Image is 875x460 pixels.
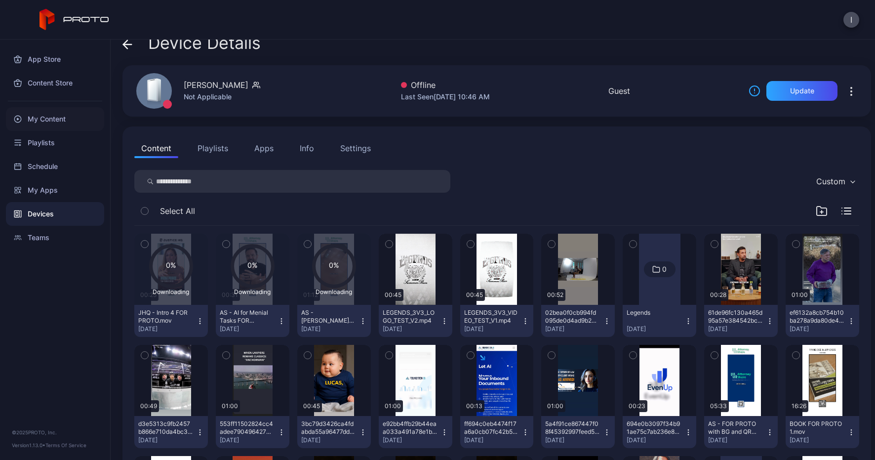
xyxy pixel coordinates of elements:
[383,325,440,333] div: [DATE]
[138,309,193,325] div: JHQ - Intro 4 FOR PROTO.mov
[627,309,681,317] div: Legends
[297,416,371,448] button: 3bc79d3426ca4fdabda55a96477dd634.mov[DATE]
[6,131,104,155] a: Playlists
[704,305,778,337] button: 61de96fc130a465d95a57e384542bc8b.mov[DATE]
[541,305,615,337] button: 02bea0f0cb994fd095de0d4ad9b2ae16.mov[DATE]
[297,305,371,337] button: AS - [PERSON_NAME] AI Intake FOR PROTO.mov[DATE]
[545,309,599,325] div: 02bea0f0cb994fd095de0d4ad9b2ae16.mov
[301,325,359,333] div: [DATE]
[708,309,762,325] div: 61de96fc130a465d95a57e384542bc8b.mov
[12,442,45,448] span: Version 1.13.0 •
[6,226,104,250] a: Teams
[301,420,356,436] div: 3bc79d3426ca4fdabda55a96477dd634.mov
[786,416,859,448] button: BOOK FOR PROTO 1.mov[DATE]
[134,416,208,448] button: d3e5313c9fb2457b866e710da4bc3421.mov[DATE]
[138,325,196,333] div: [DATE]
[148,34,261,52] span: Device Details
[460,416,534,448] button: ff694c0eb4474f17a6a0cb07fc42b57c.mov[DATE]
[843,12,859,28] button: I
[766,81,837,101] button: Update
[545,420,599,436] div: 5a4f91ce867447f08f45392997feed5e.mov
[138,436,196,444] div: [DATE]
[383,436,440,444] div: [DATE]
[293,138,321,158] button: Info
[627,325,684,333] div: [DATE]
[138,420,193,436] div: d3e5313c9fb2457b866e710da4bc3421.mov
[166,261,176,270] text: 0%
[247,138,280,158] button: Apps
[545,325,603,333] div: [DATE]
[220,309,274,325] div: AS - AI for Menial Tasks FOR PROTO.mov
[662,265,667,274] div: 0
[541,416,615,448] button: 5a4f91ce867447f08f45392997feed5e.mov[DATE]
[708,420,762,436] div: AS - FOR PROTO with BG and QR 1.mov
[184,91,260,103] div: Not Applicable
[329,261,339,270] text: 0%
[12,428,98,436] div: © 2025 PROTO, Inc.
[191,138,235,158] button: Playlists
[6,178,104,202] a: My Apps
[623,416,696,448] button: 694e0b3097f34b91ae75c7ab236e88ed.mov[DATE]
[460,305,534,337] button: LEGENDS_3V3_VIDEO_TEST_V1.mp4[DATE]
[623,305,696,337] button: Legends[DATE]
[216,305,289,337] button: AS - AI for Menial Tasks FOR PROTO.mov[DATE]
[464,325,522,333] div: [DATE]
[300,142,314,154] div: Info
[160,205,195,217] span: Select All
[231,288,275,296] div: Downloading
[379,305,452,337] button: LEGENDS_3V3_LOGO_TEST_V2.mp4[DATE]
[333,138,378,158] button: Settings
[301,309,356,325] div: AS - Bob AI Intake FOR PROTO.mov
[786,305,859,337] button: ef6132a8cb754b10ba278a9da80de460.mov[DATE]
[220,325,278,333] div: [DATE]
[149,288,193,296] div: Downloading
[379,416,452,448] button: e92bb4ffb29b44eaa033a491a78e1bae.mov[DATE]
[401,91,490,103] div: Last Seen [DATE] 10:46 AM
[6,47,104,71] a: App Store
[811,170,859,193] button: Custom
[545,436,603,444] div: [DATE]
[708,325,766,333] div: [DATE]
[220,420,274,436] div: 553ff11502824cc4adee790496427369.mov
[6,107,104,131] a: My Content
[790,436,847,444] div: [DATE]
[134,138,178,158] button: Content
[627,436,684,444] div: [DATE]
[708,436,766,444] div: [DATE]
[134,305,208,337] button: JHQ - Intro 4 FOR PROTO.mov[DATE]
[6,155,104,178] a: Schedule
[790,325,847,333] div: [DATE]
[816,176,845,186] div: Custom
[383,309,437,325] div: LEGENDS_3V3_LOGO_TEST_V2.mp4
[790,309,844,325] div: ef6132a8cb754b10ba278a9da80de460.mov
[790,87,814,95] div: Update
[464,420,518,436] div: ff694c0eb4474f17a6a0cb07fc42b57c.mov
[312,288,356,296] div: Downloading
[401,79,490,91] div: Offline
[464,436,522,444] div: [DATE]
[45,442,86,448] a: Terms Of Service
[301,436,359,444] div: [DATE]
[216,416,289,448] button: 553ff11502824cc4adee790496427369.mov[DATE]
[790,420,844,436] div: BOOK FOR PROTO 1.mov
[383,420,437,436] div: e92bb4ffb29b44eaa033a491a78e1bae.mov
[464,309,518,325] div: LEGENDS_3V3_VIDEO_TEST_V1.mp4
[627,420,681,436] div: 694e0b3097f34b91ae75c7ab236e88ed.mov
[704,416,778,448] button: AS - FOR PROTO with BG and QR 1.mov[DATE]
[247,261,258,270] text: 0%
[220,436,278,444] div: [DATE]
[6,71,104,95] a: Content Store
[340,142,371,154] div: Settings
[6,202,104,226] a: Devices
[608,85,630,97] div: Guest
[184,79,248,91] div: [PERSON_NAME]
